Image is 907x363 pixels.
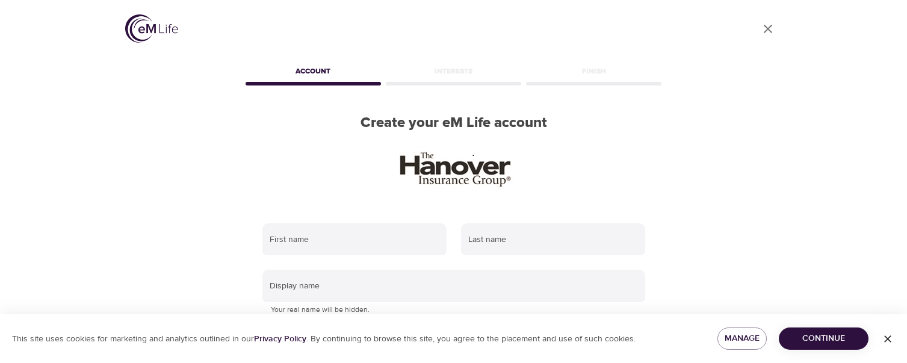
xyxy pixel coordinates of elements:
[389,146,519,190] img: HIG_wordmrk_k.jpg
[754,14,782,43] a: close
[125,14,178,43] img: logo
[254,334,306,344] a: Privacy Policy
[243,114,664,132] h2: Create your eM Life account
[727,331,757,346] span: Manage
[717,327,767,350] button: Manage
[788,331,859,346] span: Continue
[779,327,868,350] button: Continue
[271,304,637,316] p: Your real name will be hidden.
